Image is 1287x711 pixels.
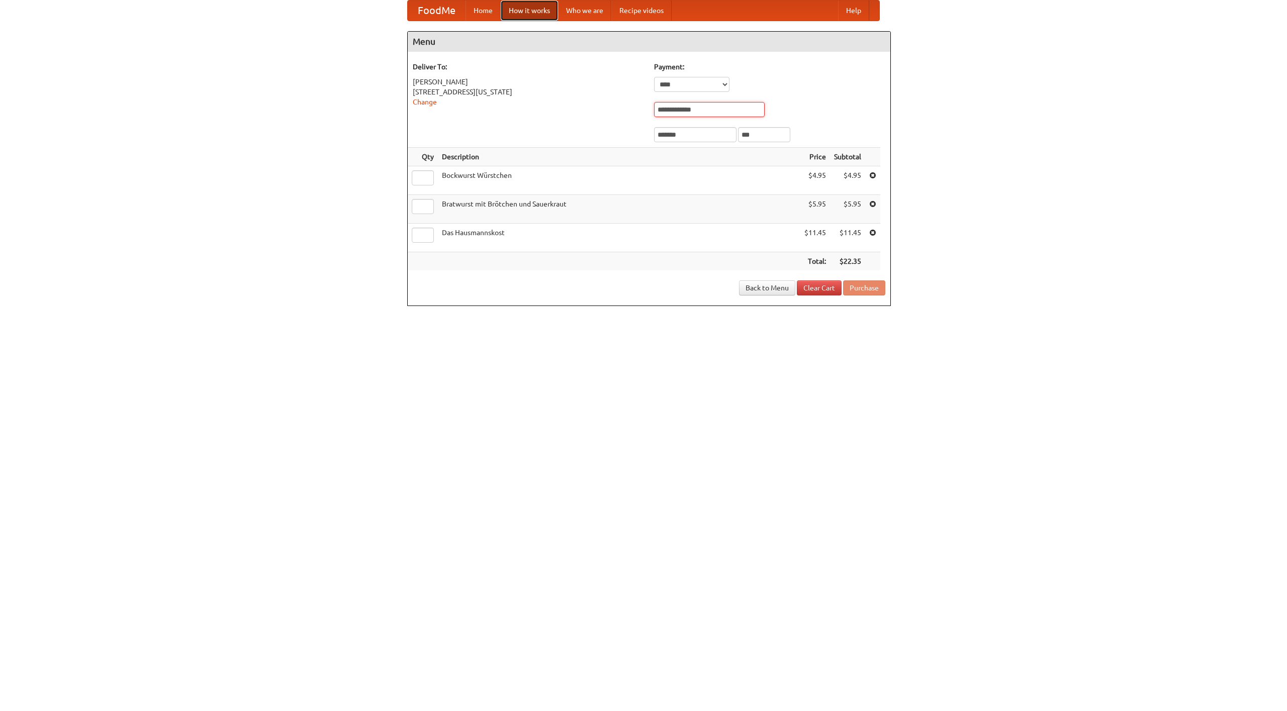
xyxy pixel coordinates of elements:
[413,77,644,87] div: [PERSON_NAME]
[501,1,558,21] a: How it works
[558,1,611,21] a: Who we are
[830,224,865,252] td: $11.45
[838,1,869,21] a: Help
[739,280,795,295] a: Back to Menu
[413,62,644,72] h5: Deliver To:
[843,280,885,295] button: Purchase
[408,32,890,52] h4: Menu
[413,98,437,106] a: Change
[466,1,501,21] a: Home
[408,148,438,166] th: Qty
[830,166,865,195] td: $4.95
[830,195,865,224] td: $5.95
[800,252,830,271] th: Total:
[800,224,830,252] td: $11.45
[438,195,800,224] td: Bratwurst mit Brötchen und Sauerkraut
[654,62,885,72] h5: Payment:
[800,148,830,166] th: Price
[830,148,865,166] th: Subtotal
[413,87,644,97] div: [STREET_ADDRESS][US_STATE]
[438,166,800,195] td: Bockwurst Würstchen
[438,224,800,252] td: Das Hausmannskost
[800,195,830,224] td: $5.95
[800,166,830,195] td: $4.95
[438,148,800,166] th: Description
[830,252,865,271] th: $22.35
[408,1,466,21] a: FoodMe
[611,1,672,21] a: Recipe videos
[797,280,842,295] a: Clear Cart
